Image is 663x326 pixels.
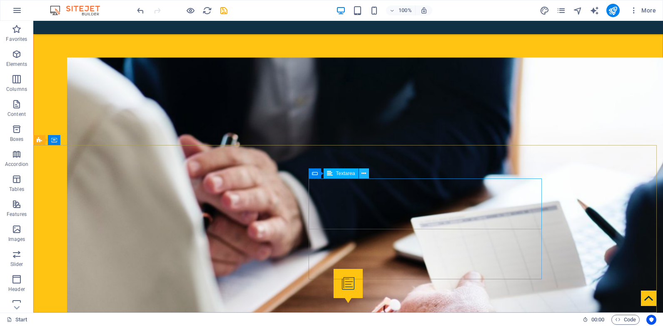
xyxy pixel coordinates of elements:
span: More [630,6,656,15]
p: Elements [6,61,27,68]
p: Tables [9,186,24,193]
a: Click to cancel selection. Double-click to open Pages [7,315,27,325]
button: Click here to leave preview mode and continue editing [185,5,195,15]
button: More [626,4,659,17]
p: Columns [6,86,27,93]
button: Code [611,315,640,325]
i: Reload page [202,6,212,15]
button: save [219,5,229,15]
i: AI Writer [590,6,599,15]
button: publish [606,4,620,17]
h6: 100% [399,5,412,15]
span: Code [615,315,636,325]
p: Header [8,286,25,293]
p: Features [7,211,27,218]
button: undo [135,5,145,15]
span: : [597,316,598,323]
img: Editor Logo [48,5,110,15]
i: Pages (Ctrl+Alt+S) [556,6,566,15]
p: Accordion [5,161,28,168]
button: navigator [573,5,583,15]
p: Boxes [10,136,24,143]
h6: Session time [583,315,605,325]
span: Textarea [336,171,355,176]
p: Slider [10,261,23,268]
i: Save (Ctrl+S) [219,6,229,15]
i: Navigator [573,6,583,15]
button: text_generator [590,5,600,15]
button: 100% [386,5,416,15]
button: reload [202,5,212,15]
i: Design (Ctrl+Alt+Y) [540,6,549,15]
i: On resize automatically adjust zoom level to fit chosen device. [420,7,428,14]
i: Publish [608,6,618,15]
button: design [540,5,550,15]
button: pages [556,5,566,15]
p: Favorites [6,36,27,43]
i: Undo: Delete elements (Ctrl+Z) [136,6,145,15]
p: Images [8,236,25,243]
p: Content [7,111,26,118]
button: Usercentrics [646,315,656,325]
span: 00 00 [591,315,604,325]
